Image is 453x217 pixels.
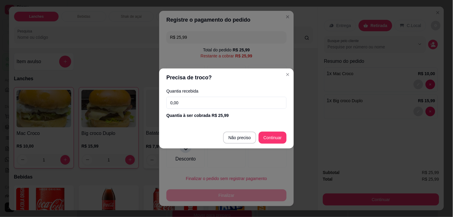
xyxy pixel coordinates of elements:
[223,132,257,144] button: Não preciso
[166,89,287,93] label: Quantia recebida
[159,69,294,87] header: Precisa de troco?
[166,112,287,118] div: Quantia à ser cobrada R$ 25,99
[283,70,293,79] button: Close
[259,132,287,144] button: Continuar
